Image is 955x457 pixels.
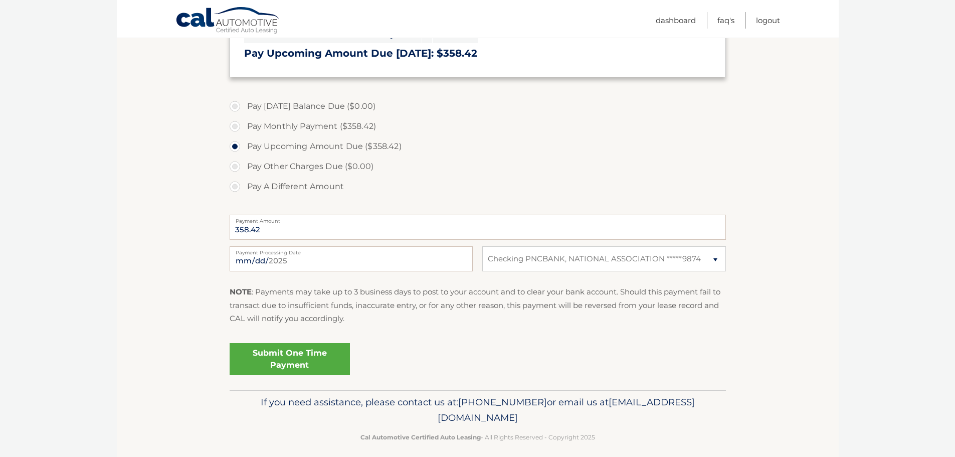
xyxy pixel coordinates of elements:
[230,287,252,296] strong: NOTE
[360,433,481,441] strong: Cal Automotive Certified Auto Leasing
[230,246,473,271] input: Payment Date
[756,12,780,29] a: Logout
[236,394,719,426] p: If you need assistance, please contact us at: or email us at
[244,47,711,60] h3: Pay Upcoming Amount Due [DATE]: $358.42
[230,177,726,197] label: Pay A Different Amount
[230,96,726,116] label: Pay [DATE] Balance Due ($0.00)
[230,246,473,254] label: Payment Processing Date
[175,7,281,36] a: Cal Automotive
[717,12,734,29] a: FAQ's
[458,396,547,408] span: [PHONE_NUMBER]
[656,12,696,29] a: Dashboard
[230,285,726,325] p: : Payments may take up to 3 business days to post to your account and to clear your bank account....
[230,215,726,240] input: Payment Amount
[230,116,726,136] label: Pay Monthly Payment ($358.42)
[230,343,350,375] a: Submit One Time Payment
[230,136,726,157] label: Pay Upcoming Amount Due ($358.42)
[230,215,726,223] label: Payment Amount
[236,432,719,442] p: - All Rights Reserved - Copyright 2025
[230,157,726,177] label: Pay Other Charges Due ($0.00)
